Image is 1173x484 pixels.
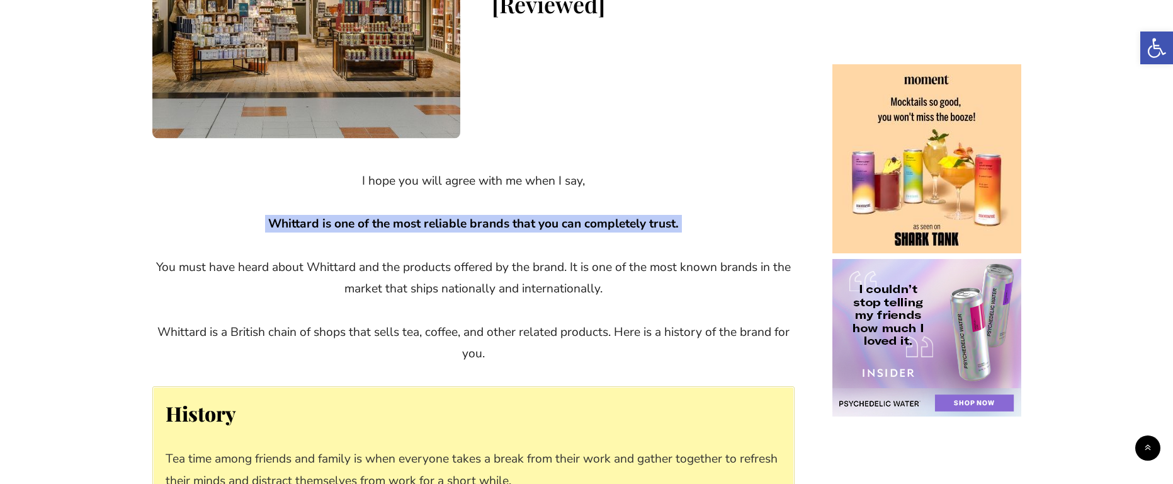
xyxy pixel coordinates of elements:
strong: Whittard is one of the most reliable brands that you can completely trust. [268,216,679,232]
strong: History [166,400,236,427]
p: Whittard is a British chain of shops that sells tea, coffee, and other related products. Here is ... [152,321,795,365]
p: You must have heard about Whittard and the products offered by the brand. It is one of the most k... [152,256,795,300]
img: cshow.php [832,64,1021,253]
p: I hope you will agree with me when I say, [152,170,795,192]
img: cshow.php [832,259,1021,417]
